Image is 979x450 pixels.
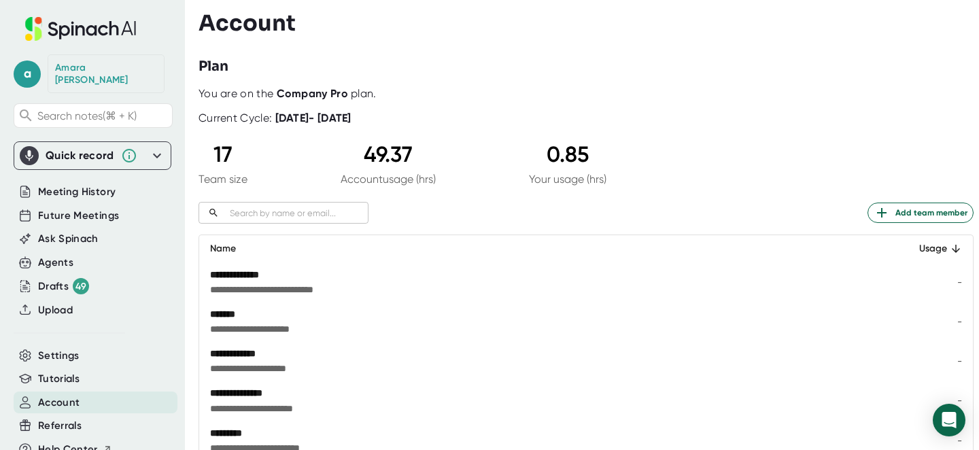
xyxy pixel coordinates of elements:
div: Usage [721,241,963,257]
b: [DATE] - [DATE] [275,111,351,124]
button: Agents [38,255,73,271]
div: Team size [199,173,247,186]
input: Search by name or email... [224,205,368,221]
div: Name [210,241,699,257]
button: Drafts 49 [38,278,89,294]
div: 49.37 [341,141,436,167]
button: Ask Spinach [38,231,99,247]
div: You are on the plan. [199,87,974,101]
span: Search notes (⌘ + K) [37,109,137,122]
button: Tutorials [38,371,80,387]
b: Company Pro [277,87,348,100]
div: Amara Omoregie [55,62,157,86]
h3: Account [199,10,296,36]
div: Your usage (hrs) [529,173,606,186]
div: Open Intercom Messenger [933,404,965,436]
div: Quick record [20,142,165,169]
td: - [710,302,974,341]
td: - [710,381,974,420]
span: Add team member [874,205,967,221]
button: Settings [38,348,80,364]
td: - [710,262,974,302]
button: Meeting History [38,184,116,200]
div: Account usage (hrs) [341,173,436,186]
div: 0.85 [529,141,606,167]
button: Referrals [38,418,82,434]
div: Quick record [46,149,114,162]
button: Add team member [868,203,974,223]
div: Current Cycle: [199,111,351,125]
div: 49 [73,278,89,294]
div: Drafts [38,278,89,294]
h3: Plan [199,56,228,77]
td: - [710,341,974,381]
div: 17 [199,141,247,167]
span: a [14,60,41,88]
button: Future Meetings [38,208,119,224]
button: Upload [38,302,73,318]
button: Account [38,395,80,411]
